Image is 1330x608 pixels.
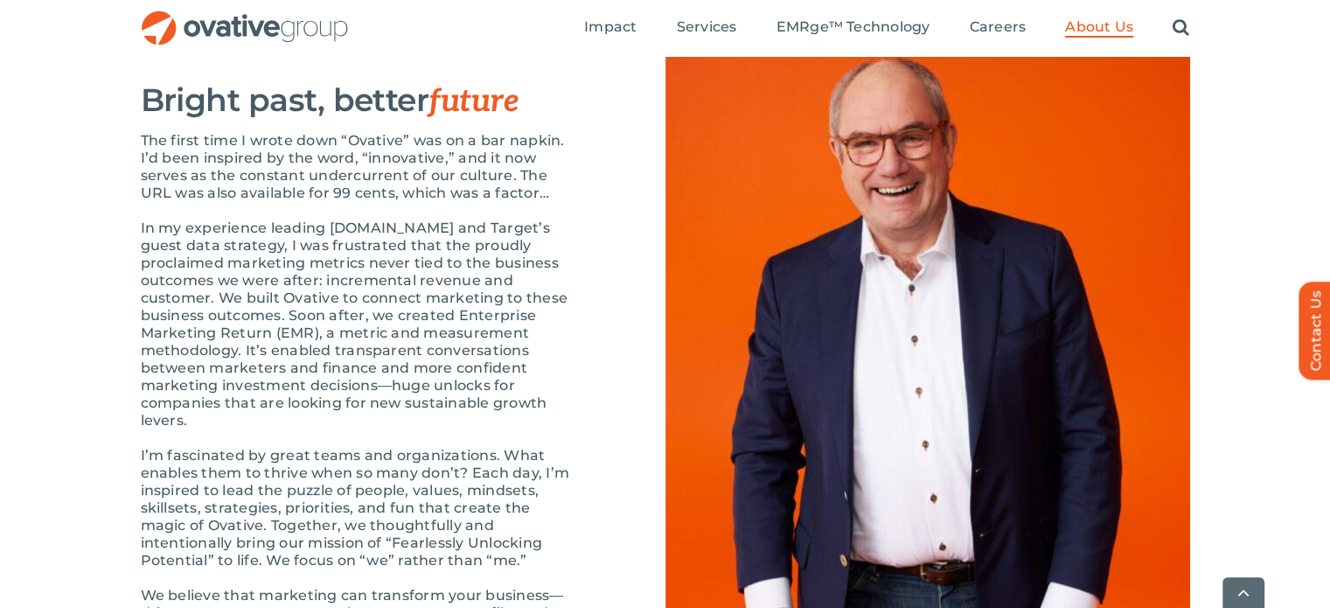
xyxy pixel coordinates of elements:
[970,18,1027,38] a: Careers
[428,82,519,121] span: future
[584,18,637,36] span: Impact
[584,18,637,38] a: Impact
[141,82,578,119] h3: Bright past, better
[141,132,578,202] p: The first time I wrote down “Ovative” was on a bar napkin. I’d been inspired by the word, “innova...
[1065,18,1133,36] span: About Us
[140,9,350,25] a: OG_Full_horizontal_RGB
[970,18,1027,36] span: Careers
[677,18,737,38] a: Services
[677,18,737,36] span: Services
[776,18,930,36] span: EMRge™ Technology
[1065,18,1133,38] a: About Us
[776,18,930,38] a: EMRge™ Technology
[141,447,578,570] p: I’m fascinated by great teams and organizations. What enables them to thrive when so many don’t? ...
[141,220,578,430] p: In my experience leading [DOMAIN_NAME] and Target’s guest data strategy, I was frustrated that th...
[1173,18,1189,38] a: Search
